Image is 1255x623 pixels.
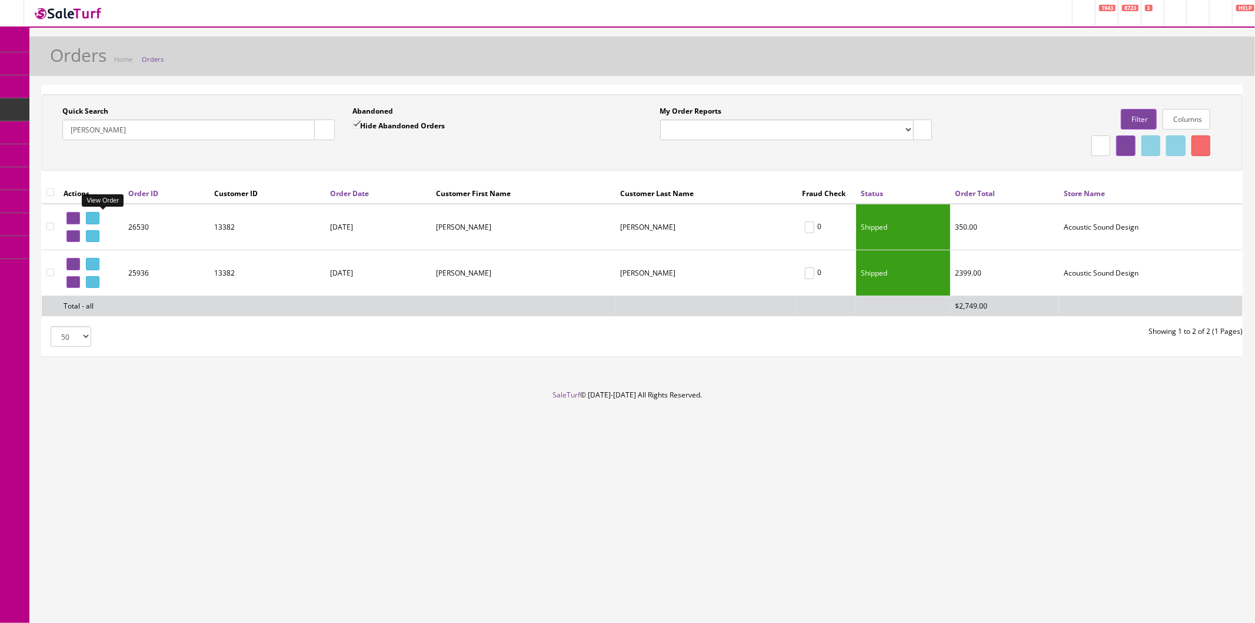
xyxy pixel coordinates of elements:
input: Order ID or Customer Name [62,120,315,140]
img: SaleTurf [33,5,104,21]
td: Acoustic Sound Design [1059,204,1243,250]
a: Order ID [128,188,158,198]
a: Filter [1121,109,1156,130]
td: Litvin [615,250,797,296]
label: Abandoned [352,106,393,117]
th: Actions [59,183,124,204]
td: Shipped [856,250,950,296]
a: Store Name [1064,188,1105,198]
td: 26530 [124,204,209,250]
span: 8723 [1122,5,1139,11]
a: Order Date [330,188,369,198]
input: Hide Abandoned Orders [352,121,360,128]
td: 0 [797,250,856,296]
td: 25936 [124,250,209,296]
span: 1943 [1099,5,1116,11]
td: Shipped [856,204,950,250]
td: Acoustic Sound Design [1059,250,1243,296]
th: Customer First Name [431,183,615,204]
td: Dmitriy [431,204,615,250]
td: Litvin [615,204,797,250]
td: [DATE] [325,204,431,250]
a: Order Total [955,188,995,198]
td: Total - all [59,296,124,316]
label: Hide Abandoned Orders [352,120,445,131]
a: Orders [142,55,164,64]
td: 13382 [209,250,325,296]
div: Showing 1 to 2 of 2 (1 Pages) [643,326,1252,337]
th: Customer ID [209,183,325,204]
th: Fraud Check [797,183,856,204]
a: Columns [1163,109,1210,130]
a: Status [861,188,883,198]
a: SaleTurf [553,390,581,400]
td: Dmitriy [431,250,615,296]
div: View Order [82,194,124,207]
label: My Order Reports [660,106,722,117]
td: 0 [797,204,856,250]
th: Customer Last Name [615,183,797,204]
td: $2,749.00 [950,296,1059,316]
a: Home [114,55,132,64]
td: 2399.00 [950,250,1059,296]
td: 13382 [209,204,325,250]
span: 3 [1145,5,1153,11]
span: HELP [1236,5,1254,11]
td: 350.00 [950,204,1059,250]
td: [DATE] [325,250,431,296]
label: Quick Search [62,106,108,117]
h1: Orders [50,45,106,65]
